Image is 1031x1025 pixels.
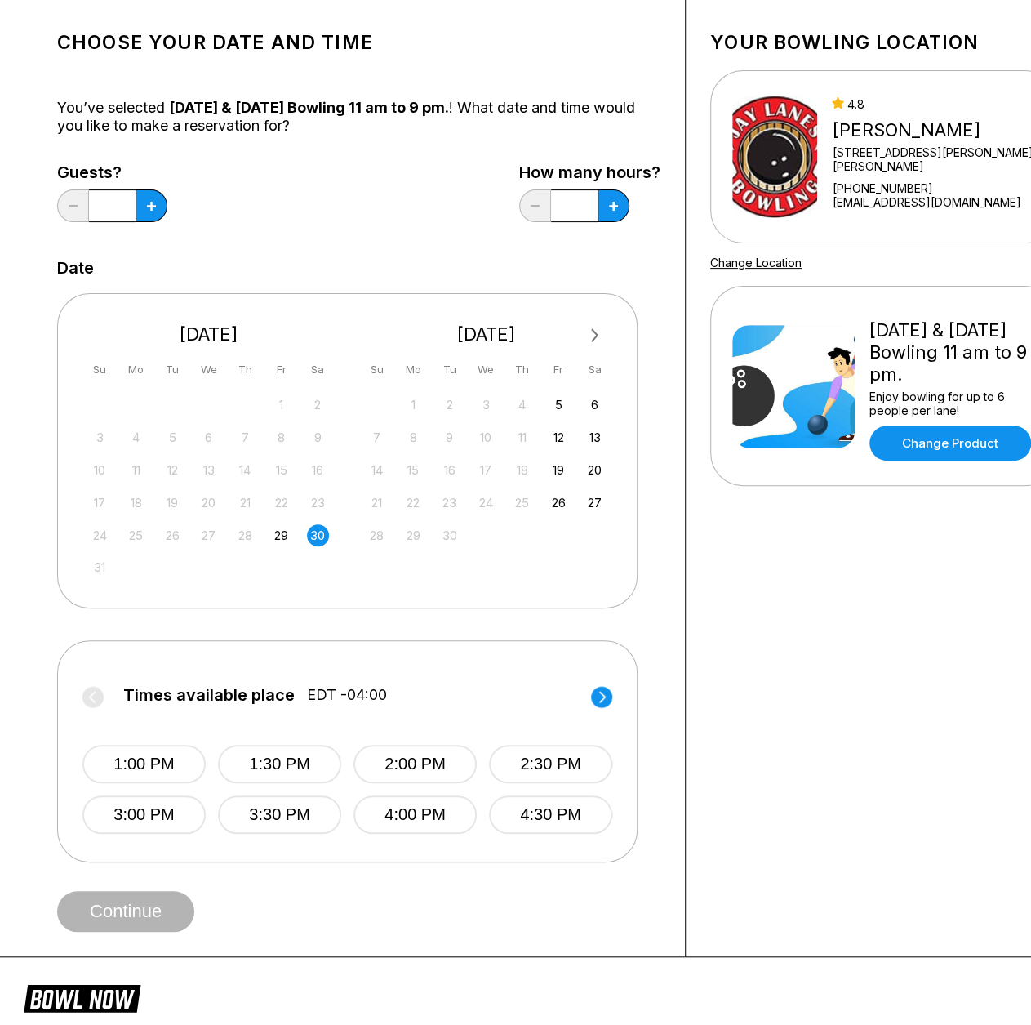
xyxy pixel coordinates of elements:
div: Not available Wednesday, September 24th, 2025 [475,492,497,514]
a: Change Location [710,256,802,270]
button: 1:30 PM [218,745,341,783]
div: [DATE] [360,323,613,345]
div: Not available Monday, August 25th, 2025 [125,524,147,546]
div: Su [366,359,388,381]
div: Not available Sunday, August 24th, 2025 [89,524,111,546]
div: Not available Monday, September 22nd, 2025 [402,492,424,514]
button: 2:00 PM [353,745,477,783]
div: Not available Friday, August 15th, 2025 [270,459,292,481]
img: Jay Lanes [732,96,817,218]
div: Not available Sunday, September 7th, 2025 [366,426,388,448]
div: Mo [402,359,424,381]
div: Not available Tuesday, September 30th, 2025 [438,524,460,546]
div: Th [511,359,533,381]
div: Not available Monday, September 15th, 2025 [402,459,424,481]
div: Not available Sunday, September 28th, 2025 [366,524,388,546]
div: Not available Thursday, August 21st, 2025 [234,492,256,514]
div: Not available Monday, August 4th, 2025 [125,426,147,448]
button: 1:00 PM [82,745,206,783]
label: How many hours? [519,163,660,181]
div: Not available Wednesday, August 13th, 2025 [198,459,220,481]
div: Not available Tuesday, August 26th, 2025 [162,524,184,546]
div: Not available Tuesday, September 9th, 2025 [438,426,460,448]
div: Tu [438,359,460,381]
span: [DATE] & [DATE] Bowling 11 am to 9 pm. [169,99,449,116]
div: We [198,359,220,381]
div: Not available Wednesday, August 6th, 2025 [198,426,220,448]
div: Th [234,359,256,381]
div: Not available Friday, August 1st, 2025 [270,394,292,416]
div: Choose Friday, September 12th, 2025 [548,426,570,448]
div: Not available Wednesday, September 10th, 2025 [475,426,497,448]
button: 2:30 PM [489,745,612,783]
div: Not available Thursday, September 25th, 2025 [511,492,533,514]
img: Friday & Saturday Bowling 11 am to 9 pm. [732,325,855,448]
div: Not available Monday, September 29th, 2025 [402,524,424,546]
div: month 2025-08 [87,392,331,579]
div: Not available Tuesday, August 12th, 2025 [162,459,184,481]
div: Fr [548,359,570,381]
div: Not available Friday, August 8th, 2025 [270,426,292,448]
div: Fr [270,359,292,381]
label: Date [57,259,94,277]
div: Not available Tuesday, August 5th, 2025 [162,426,184,448]
div: Choose Saturday, September 20th, 2025 [584,459,606,481]
h1: Choose your Date and time [57,31,660,54]
label: Guests? [57,163,167,181]
div: Not available Monday, September 1st, 2025 [402,394,424,416]
div: Choose Friday, August 29th, 2025 [270,524,292,546]
div: Mo [125,359,147,381]
div: Sa [307,359,329,381]
div: Not available Thursday, August 7th, 2025 [234,426,256,448]
div: Choose Saturday, August 30th, 2025 [307,524,329,546]
div: Not available Thursday, September 18th, 2025 [511,459,533,481]
div: month 2025-09 [364,392,609,546]
div: [DATE] [82,323,336,345]
div: Tu [162,359,184,381]
div: Not available Sunday, September 21st, 2025 [366,492,388,514]
button: Next Month [582,323,608,349]
a: Change Product [869,426,1031,461]
div: Not available Tuesday, September 23rd, 2025 [438,492,460,514]
div: Not available Sunday, August 31st, 2025 [89,556,111,578]
div: Choose Saturday, September 27th, 2025 [584,492,606,514]
div: Not available Wednesday, September 17th, 2025 [475,459,497,481]
div: Not available Thursday, August 28th, 2025 [234,524,256,546]
div: Choose Friday, September 26th, 2025 [548,492,570,514]
div: Not available Thursday, September 4th, 2025 [511,394,533,416]
div: Sa [584,359,606,381]
div: Not available Tuesday, August 19th, 2025 [162,492,184,514]
div: Not available Monday, August 18th, 2025 [125,492,147,514]
div: Not available Sunday, August 10th, 2025 [89,459,111,481]
button: 3:00 PM [82,795,206,834]
div: Not available Saturday, August 9th, 2025 [307,426,329,448]
div: Not available Saturday, August 23rd, 2025 [307,492,329,514]
div: Choose Saturday, September 6th, 2025 [584,394,606,416]
span: Times available place [123,686,295,704]
div: Choose Friday, September 5th, 2025 [548,394,570,416]
div: We [475,359,497,381]
div: Not available Sunday, August 17th, 2025 [89,492,111,514]
div: Not available Wednesday, August 27th, 2025 [198,524,220,546]
button: 4:00 PM [353,795,477,834]
button: 3:30 PM [218,795,341,834]
div: Not available Thursday, September 11th, 2025 [511,426,533,448]
div: Not available Thursday, August 14th, 2025 [234,459,256,481]
span: EDT -04:00 [307,686,387,704]
div: Not available Saturday, August 16th, 2025 [307,459,329,481]
div: Not available Monday, August 11th, 2025 [125,459,147,481]
div: Choose Saturday, September 13th, 2025 [584,426,606,448]
div: You’ve selected ! What date and time would you like to make a reservation for? [57,99,660,135]
div: Not available Sunday, September 14th, 2025 [366,459,388,481]
div: Not available Tuesday, September 2nd, 2025 [438,394,460,416]
div: Choose Friday, September 19th, 2025 [548,459,570,481]
div: Not available Wednesday, September 3rd, 2025 [475,394,497,416]
div: Not available Wednesday, August 20th, 2025 [198,492,220,514]
button: 4:30 PM [489,795,612,834]
div: Not available Monday, September 8th, 2025 [402,426,424,448]
div: Not available Sunday, August 3rd, 2025 [89,426,111,448]
div: Not available Saturday, August 2nd, 2025 [307,394,329,416]
div: Not available Tuesday, September 16th, 2025 [438,459,460,481]
div: Not available Friday, August 22nd, 2025 [270,492,292,514]
div: Su [89,359,111,381]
